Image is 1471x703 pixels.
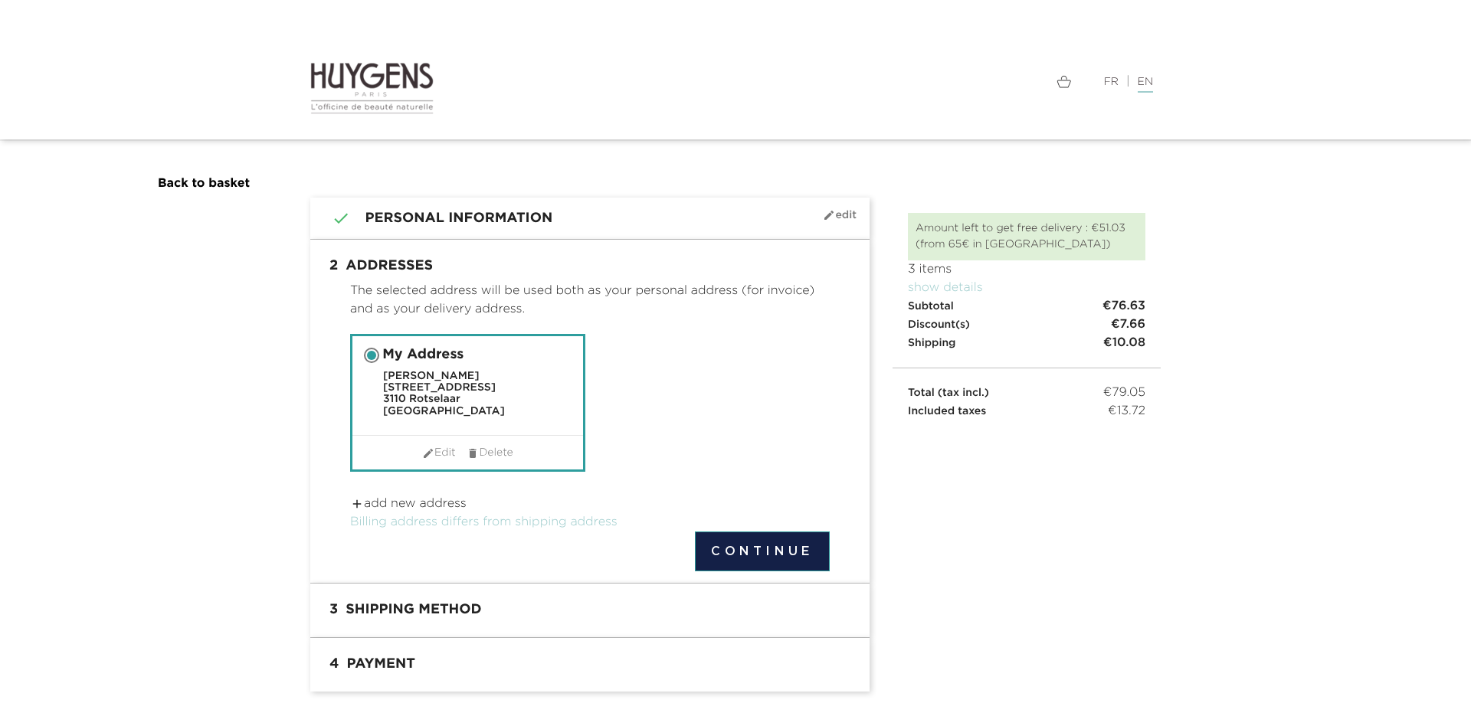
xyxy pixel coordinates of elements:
[908,387,989,398] span: Total (tax incl.)
[1103,334,1145,352] span: €10.08
[467,445,513,461] a: Delete
[350,282,830,319] p: The selected address will be used both as your personal address (for invoice) and as your deliver...
[422,447,434,459] i: 
[1111,316,1145,334] span: €7.66
[322,649,346,680] span: 4
[695,531,830,571] button: Continue
[823,209,857,221] span: Edit
[310,61,434,115] img: Huygens logo
[350,497,364,511] i: 
[908,260,1145,279] p: 3 items
[1103,384,1145,402] span: €79.05
[1102,297,1145,316] span: €76.63
[322,251,858,282] h1: Addresses
[908,319,970,330] span: Discount(s)
[467,447,479,459] i: 
[322,209,858,227] h1: Personal Information
[908,282,983,294] a: show details
[350,498,467,510] a: add new address
[908,406,986,417] span: Included taxes
[747,73,1161,91] div: |
[322,595,346,626] span: 3
[916,223,1125,250] span: Amount left to get free delivery : €51.03 (from 65€ in [GEOGRAPHIC_DATA])
[908,301,954,312] span: Subtotal
[158,178,250,190] a: Back to basket
[322,209,342,227] i: 
[382,348,464,363] span: My Address
[322,649,858,680] h1: Payment
[422,445,456,461] a: Edit
[1108,402,1145,420] span: €13.72
[908,338,955,348] span: Shipping
[322,595,858,626] h1: Shipping Method
[823,209,835,221] i: mode_edit
[350,516,618,528] a: Billing address differs from shipping address
[383,371,505,418] div: [PERSON_NAME] [STREET_ADDRESS] 3110 Rotselaar [GEOGRAPHIC_DATA]
[322,251,346,282] span: 2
